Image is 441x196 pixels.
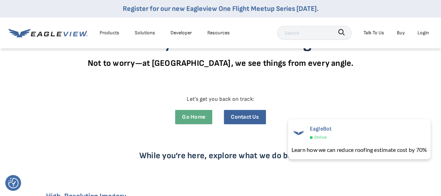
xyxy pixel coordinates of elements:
div: Talk To Us [363,28,384,37]
a: Contact Us [224,110,266,124]
input: Search [277,26,352,40]
p: Not to worry—at [GEOGRAPHIC_DATA], we see things from every angle. [33,58,408,68]
button: Consent Preferences [8,178,19,188]
p: Let’s get you back on track: [38,94,403,105]
a: Go Home [175,110,212,124]
div: Resources [207,28,230,37]
div: Solutions [135,28,155,37]
span: Online [314,134,327,141]
div: Products [100,28,119,37]
div: Login [417,28,429,37]
span: EagleBot [310,126,332,132]
img: EagleBot [292,126,306,140]
div: Learn how we can reduce roofing estimate cost by 70% [292,146,427,154]
img: Revisit consent button [8,178,19,188]
p: While you’re here, explore what we do best: [52,150,389,161]
a: Buy [397,28,405,37]
a: Register for our new Eagleview One Flight Meetup Series [DATE]. [123,5,319,13]
a: Developer [171,28,192,37]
